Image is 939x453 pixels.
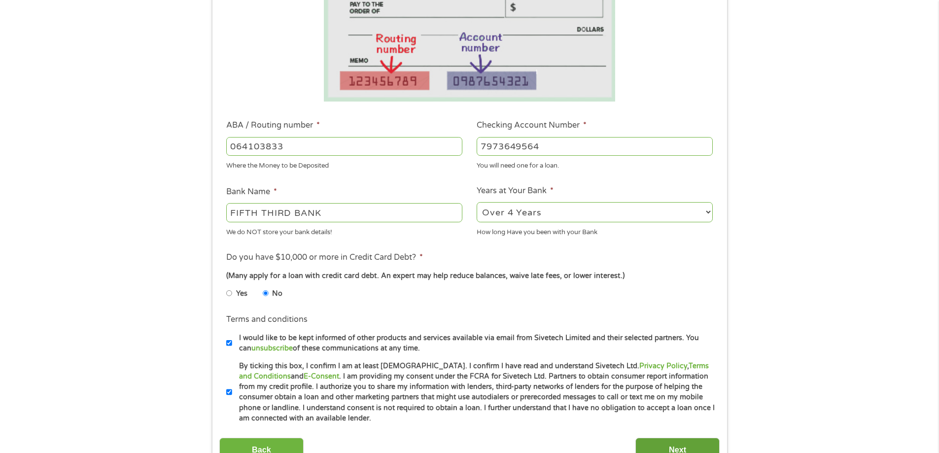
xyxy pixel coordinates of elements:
div: You will need one for a loan. [477,158,713,171]
div: We do NOT store your bank details! [226,224,462,237]
div: How long Have you been with your Bank [477,224,713,237]
div: (Many apply for a loan with credit card debt. An expert may help reduce balances, waive late fees... [226,271,712,281]
a: Privacy Policy [639,362,687,370]
div: Where the Money to be Deposited [226,158,462,171]
input: 263177916 [226,137,462,156]
label: I would like to be kept informed of other products and services available via email from Sivetech... [232,333,716,354]
label: Checking Account Number [477,120,587,131]
label: Terms and conditions [226,314,308,325]
a: unsubscribe [251,344,293,352]
label: Do you have $10,000 or more in Credit Card Debt? [226,252,423,263]
input: 345634636 [477,137,713,156]
label: Years at Your Bank [477,186,554,196]
label: No [272,288,282,299]
label: By ticking this box, I confirm I am at least [DEMOGRAPHIC_DATA]. I confirm I have read and unders... [232,361,716,424]
label: ABA / Routing number [226,120,320,131]
label: Yes [236,288,247,299]
a: Terms and Conditions [239,362,709,381]
label: Bank Name [226,187,277,197]
a: E-Consent [304,372,339,381]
